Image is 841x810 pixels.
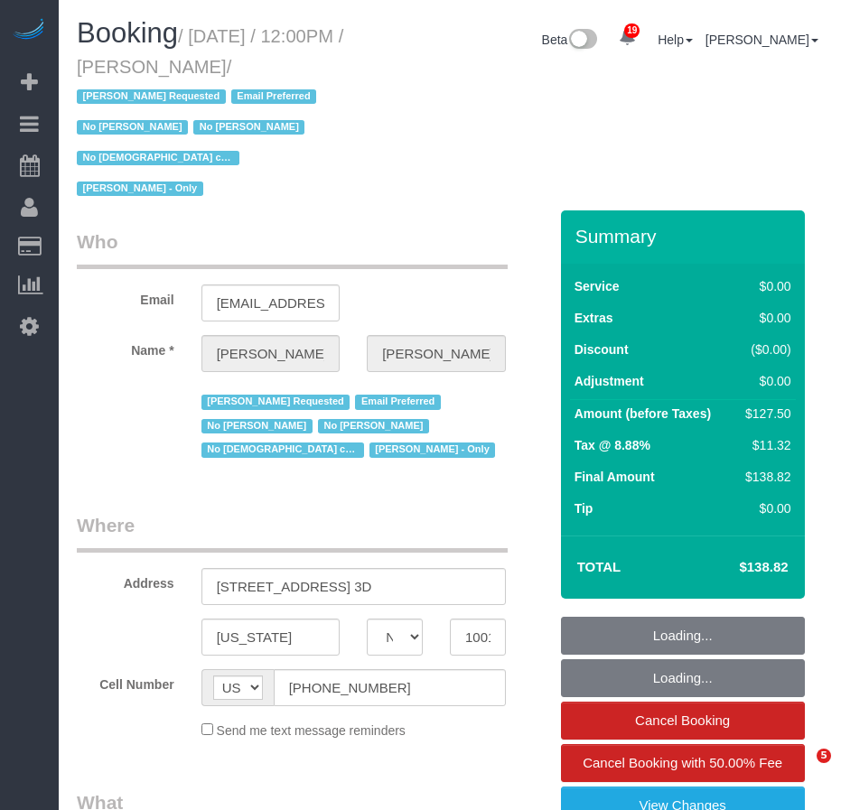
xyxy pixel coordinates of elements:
[575,499,593,517] label: Tip
[575,405,711,423] label: Amount (before Taxes)
[274,669,506,706] input: Cell Number
[367,335,506,372] input: Last Name
[567,29,597,52] img: New interface
[561,744,805,782] a: Cancel Booking with 50.00% Fee
[575,436,650,454] label: Tax @ 8.88%
[575,340,629,358] label: Discount
[583,755,782,770] span: Cancel Booking with 50.00% Fee
[450,619,506,656] input: Zip Code
[575,226,796,247] h3: Summary
[77,151,239,165] span: No [DEMOGRAPHIC_DATA] cleaners
[318,419,429,433] span: No [PERSON_NAME]
[77,26,343,200] small: / [DATE] / 12:00PM / [PERSON_NAME]
[63,335,188,359] label: Name *
[201,335,341,372] input: First Name
[193,120,304,135] span: No [PERSON_NAME]
[738,340,790,358] div: ($0.00)
[542,33,598,47] a: Beta
[738,277,790,295] div: $0.00
[738,405,790,423] div: $127.50
[575,309,613,327] label: Extras
[738,436,790,454] div: $11.32
[738,499,790,517] div: $0.00
[738,468,790,486] div: $138.82
[575,372,644,390] label: Adjustment
[63,568,188,592] label: Address
[575,277,620,295] label: Service
[624,23,640,38] span: 19
[231,89,317,104] span: Email Preferred
[369,442,496,457] span: [PERSON_NAME] - Only
[201,419,313,433] span: No [PERSON_NAME]
[575,468,655,486] label: Final Amount
[77,17,178,49] span: Booking
[201,284,341,321] input: Email
[685,560,788,575] h4: $138.82
[706,33,818,47] a: [PERSON_NAME]
[77,512,508,553] legend: Where
[201,619,341,656] input: City
[77,120,188,135] span: No [PERSON_NAME]
[201,442,364,457] span: No [DEMOGRAPHIC_DATA] cleaners
[77,228,508,269] legend: Who
[63,284,188,309] label: Email
[577,559,621,574] strong: Total
[817,749,831,763] span: 5
[355,395,441,409] span: Email Preferred
[561,702,805,740] a: Cancel Booking
[217,723,406,738] span: Send me text message reminders
[77,57,322,200] span: /
[738,372,790,390] div: $0.00
[11,18,47,43] img: Automaid Logo
[610,18,645,58] a: 19
[658,33,693,47] a: Help
[77,89,226,104] span: [PERSON_NAME] Requested
[63,669,188,694] label: Cell Number
[738,309,790,327] div: $0.00
[77,182,203,196] span: [PERSON_NAME] - Only
[201,395,350,409] span: [PERSON_NAME] Requested
[780,749,823,792] iframe: Intercom live chat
